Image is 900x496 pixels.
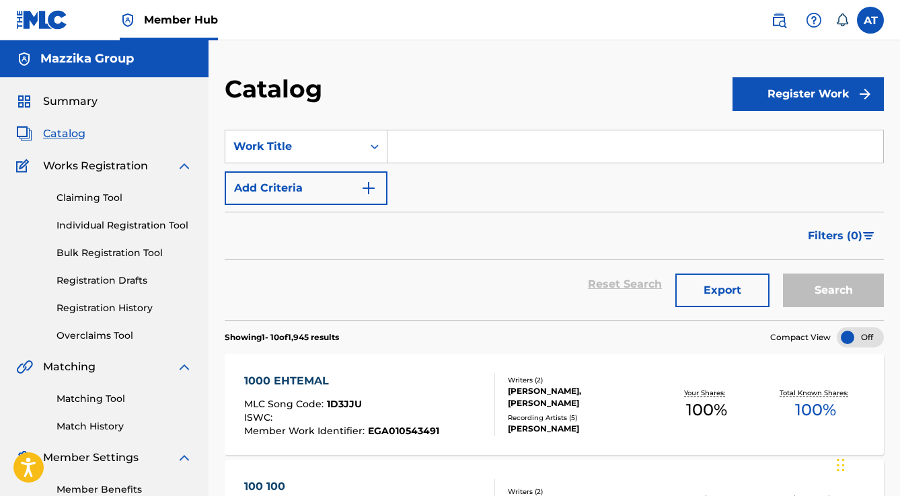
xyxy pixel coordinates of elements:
iframe: Chat Widget [833,431,900,496]
span: EGA010543491 [368,425,439,437]
img: Summary [16,93,32,110]
a: Individual Registration Tool [57,218,192,233]
img: filter [863,232,874,240]
a: Claiming Tool [57,191,192,205]
button: Add Criteria [225,171,387,205]
a: SummarySummary [16,93,98,110]
span: Member Settings [43,450,139,466]
span: Compact View [770,331,831,343]
div: [PERSON_NAME] [508,423,652,435]
div: Help [800,7,827,34]
a: Matching Tool [57,392,192,406]
button: Export [675,274,770,307]
div: Recording Artists ( 5 ) [508,413,652,423]
h5: Mazzika Group [40,51,134,67]
div: User Menu [857,7,884,34]
span: 100 % [686,398,727,422]
img: Matching [16,359,33,375]
div: Drag [837,445,845,485]
a: Registration Drafts [57,274,192,288]
span: MLC Song Code : [244,398,327,410]
span: Catalog [43,126,85,142]
img: expand [176,450,192,466]
a: 1000 EHTEMALMLC Song Code:1D3JJUISWC:Member Work Identifier:EGA010543491Writers (2)[PERSON_NAME],... [225,354,884,455]
span: Member Hub [144,12,218,28]
span: Works Registration [43,158,148,174]
img: Member Settings [16,450,32,466]
iframe: Resource Center [862,310,900,418]
p: Showing 1 - 10 of 1,945 results [225,331,339,343]
span: Summary [43,93,98,110]
a: Public Search [765,7,792,34]
a: Bulk Registration Tool [57,246,192,260]
span: ISWC : [244,411,276,423]
div: [PERSON_NAME], [PERSON_NAME] [508,385,652,409]
a: Registration History [57,301,192,315]
form: Search Form [225,130,884,320]
p: Your Shares: [684,388,728,398]
img: MLC Logo [16,10,68,30]
div: Notifications [835,13,849,27]
img: Works Registration [16,158,34,174]
div: 1000 EHTEMAL [244,373,439,389]
div: Work Title [233,138,354,155]
img: 9d2ae6d4665cec9f34b9.svg [361,180,377,196]
a: Overclaims Tool [57,329,192,343]
span: Matching [43,359,96,375]
img: Accounts [16,51,32,67]
img: help [806,12,822,28]
a: Match History [57,419,192,433]
img: f7272a7cc735f4ea7f67.svg [857,86,873,102]
img: Catalog [16,126,32,142]
span: Filters ( 0 ) [808,228,862,244]
img: search [771,12,787,28]
button: Register Work [733,77,884,111]
div: Writers ( 2 ) [508,375,652,385]
span: 100 % [795,398,836,422]
p: Total Known Shares: [780,388,852,398]
h2: Catalog [225,74,329,104]
a: CatalogCatalog [16,126,85,142]
span: 1D3JJU [327,398,362,410]
div: 100 100 [244,479,438,495]
img: expand [176,158,192,174]
img: Top Rightsholder [120,12,136,28]
img: expand [176,359,192,375]
span: Member Work Identifier : [244,425,368,437]
button: Filters (0) [800,219,884,253]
